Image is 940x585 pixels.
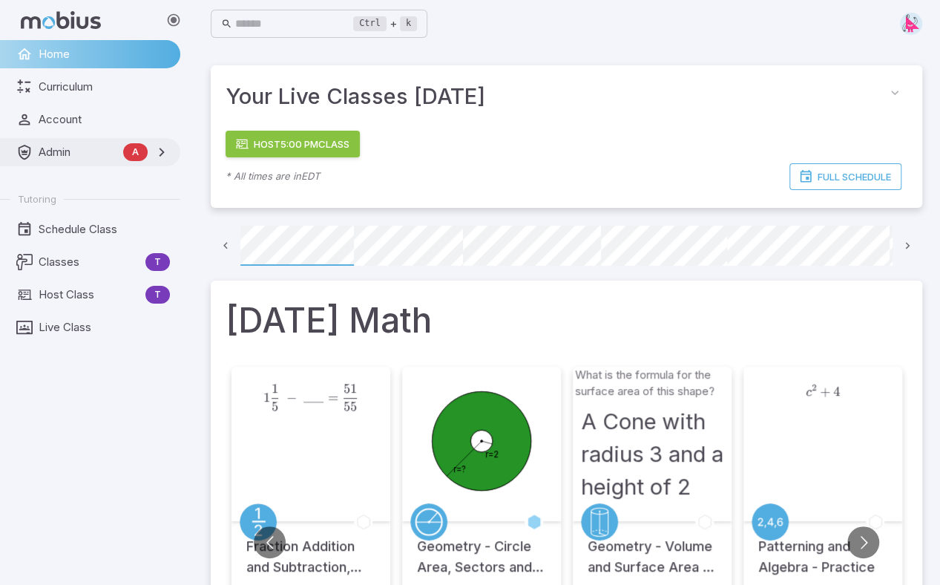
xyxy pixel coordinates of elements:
[410,503,447,540] a: Circles
[303,390,323,405] span: ___
[272,399,278,414] span: 5
[789,163,901,190] a: Full Schedule
[39,79,170,95] span: Curriculum
[758,521,887,578] h5: Patterning and Algebra - Practice
[900,13,922,35] img: right-triangle.svg
[752,503,789,540] a: Patterning
[575,367,729,399] p: What is the formula for the surface area of this shape?
[145,287,170,302] span: T
[18,192,56,206] span: Tutoring
[39,254,139,270] span: Classes
[278,384,280,402] span: ​
[400,16,417,31] kbd: k
[485,448,499,460] text: r=2
[39,287,139,303] span: Host Class
[123,145,148,160] span: A
[246,521,375,578] h5: Fraction Addition and Subtraction, Mixed - Advanced
[588,521,717,578] h5: Geometry - Volume and Surface Area of Complex 3D Shapes - Practice
[254,526,286,558] button: Go to previous slide
[581,503,618,540] a: Geometry 3D
[286,390,297,405] span: −
[833,384,840,399] span: 4
[353,16,387,31] kbd: Ctrl
[812,382,816,392] span: 2
[453,463,466,474] text: r=?
[39,46,170,62] span: Home
[145,255,170,269] span: T
[328,390,338,405] span: =
[357,384,358,402] span: ​
[240,503,277,540] a: Fractions/Decimals
[820,384,830,399] span: +
[344,399,357,414] span: 55
[263,390,270,405] span: 1
[806,386,812,399] span: c
[226,295,907,346] h1: [DATE] Math
[882,80,907,105] button: collapse
[581,405,723,503] h3: A Cone with radius 3 and a height of 2
[272,381,278,396] span: 1
[39,144,117,160] span: Admin
[847,526,879,558] button: Go to next slide
[226,169,320,184] p: * All times are in EDT
[226,131,360,157] a: Host5:00 PMClass
[417,521,546,578] h5: Geometry - Circle Area, Sectors and Donuts - Intro
[39,111,170,128] span: Account
[344,381,357,396] span: 51
[39,319,170,336] span: Live Class
[39,221,170,238] span: Schedule Class
[353,15,417,33] div: +
[226,80,882,113] span: Your Live Classes [DATE]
